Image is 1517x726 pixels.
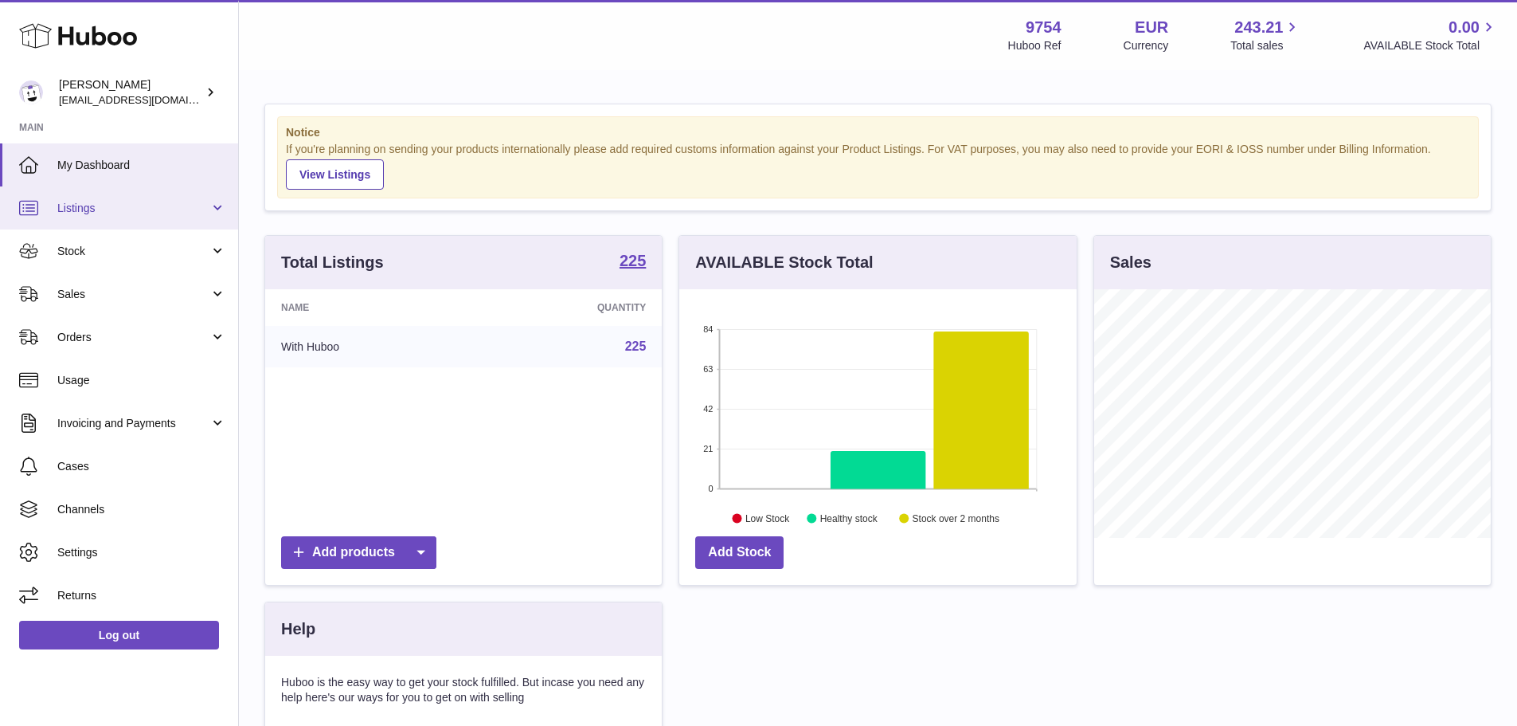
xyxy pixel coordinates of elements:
[57,287,209,302] span: Sales
[57,588,226,603] span: Returns
[620,253,646,269] strong: 225
[19,80,43,104] img: internalAdmin-9754@internal.huboo.com
[704,404,714,414] text: 42
[286,125,1470,140] strong: Notice
[57,416,209,431] span: Invoicing and Payments
[475,289,662,326] th: Quantity
[265,289,475,326] th: Name
[1363,38,1498,53] span: AVAILABLE Stock Total
[57,201,209,216] span: Listings
[57,373,226,388] span: Usage
[281,618,315,640] h3: Help
[59,93,234,106] span: [EMAIL_ADDRESS][DOMAIN_NAME]
[704,444,714,453] text: 21
[1230,17,1301,53] a: 243.21 Total sales
[704,364,714,374] text: 63
[1110,252,1151,273] h3: Sales
[59,77,202,108] div: [PERSON_NAME]
[820,512,878,524] text: Healthy stock
[1230,38,1301,53] span: Total sales
[913,512,999,524] text: Stock over 2 months
[57,244,209,259] span: Stock
[745,512,790,524] text: Low Stock
[620,253,646,272] a: 225
[1026,17,1062,38] strong: 9754
[704,324,714,334] text: 84
[1124,38,1169,53] div: Currency
[281,675,646,705] p: Huboo is the easy way to get your stock fulfilled. But incase you need any help here's our ways f...
[286,142,1470,190] div: If you're planning on sending your products internationally please add required customs informati...
[281,252,384,273] h3: Total Listings
[1363,17,1498,53] a: 0.00 AVAILABLE Stock Total
[57,545,226,560] span: Settings
[625,339,647,353] a: 225
[695,536,784,569] a: Add Stock
[57,459,226,474] span: Cases
[1008,38,1062,53] div: Huboo Ref
[57,502,226,517] span: Channels
[281,536,436,569] a: Add products
[1234,17,1283,38] span: 243.21
[57,330,209,345] span: Orders
[265,326,475,367] td: With Huboo
[1135,17,1168,38] strong: EUR
[695,252,873,273] h3: AVAILABLE Stock Total
[1449,17,1480,38] span: 0.00
[286,159,384,190] a: View Listings
[57,158,226,173] span: My Dashboard
[19,621,219,649] a: Log out
[709,484,714,493] text: 0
